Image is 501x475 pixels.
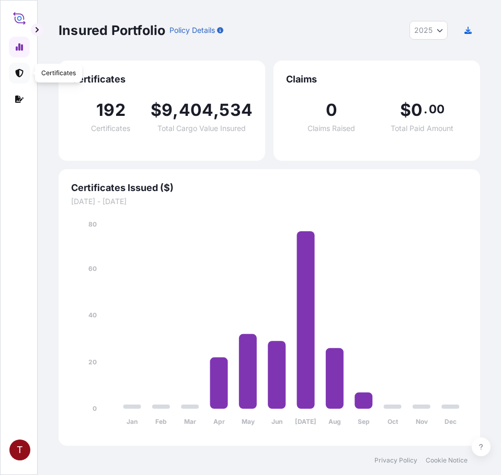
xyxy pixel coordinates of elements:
tspan: Sep [358,418,370,425]
tspan: 20 [88,358,97,366]
tspan: 40 [88,311,97,319]
tspan: Oct [388,418,398,425]
tspan: Nov [416,418,428,425]
span: 0 [326,102,337,118]
span: $ [151,102,162,118]
p: Insured Portfolio [59,22,165,39]
tspan: Jun [271,418,282,425]
span: 192 [96,102,126,118]
span: 0 [411,102,423,118]
span: 404 [179,102,214,118]
div: Certificates [35,64,82,82]
p: Policy Details [169,25,215,35]
span: Total Cargo Value Insured [157,125,246,132]
tspan: Mar [184,418,196,425]
span: $ [400,102,411,118]
span: T [17,445,23,455]
span: Total Paid Amount [391,125,453,132]
span: Claims Raised [308,125,355,132]
tspan: May [242,418,255,425]
tspan: 80 [88,220,97,228]
span: . [424,105,427,113]
a: Privacy Policy [374,456,417,465]
span: [DATE] - [DATE] [71,196,468,207]
span: 2025 [414,25,432,35]
span: 00 [429,105,445,113]
tspan: Dec [445,418,457,425]
span: , [173,102,178,118]
span: 534 [219,102,253,118]
a: Cookie Notice [426,456,468,465]
tspan: 60 [88,265,97,272]
tspan: [DATE] [295,418,316,425]
tspan: Aug [328,418,341,425]
span: Certificates [91,125,130,132]
span: Certificates [71,73,253,86]
tspan: Jan [127,418,138,425]
span: 9 [162,102,173,118]
span: , [213,102,219,118]
tspan: Feb [155,418,167,425]
span: Certificates Issued ($) [71,182,468,194]
span: Claims [286,73,468,86]
tspan: Apr [213,418,225,425]
tspan: 0 [93,405,97,412]
button: Year Selector [409,21,448,40]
